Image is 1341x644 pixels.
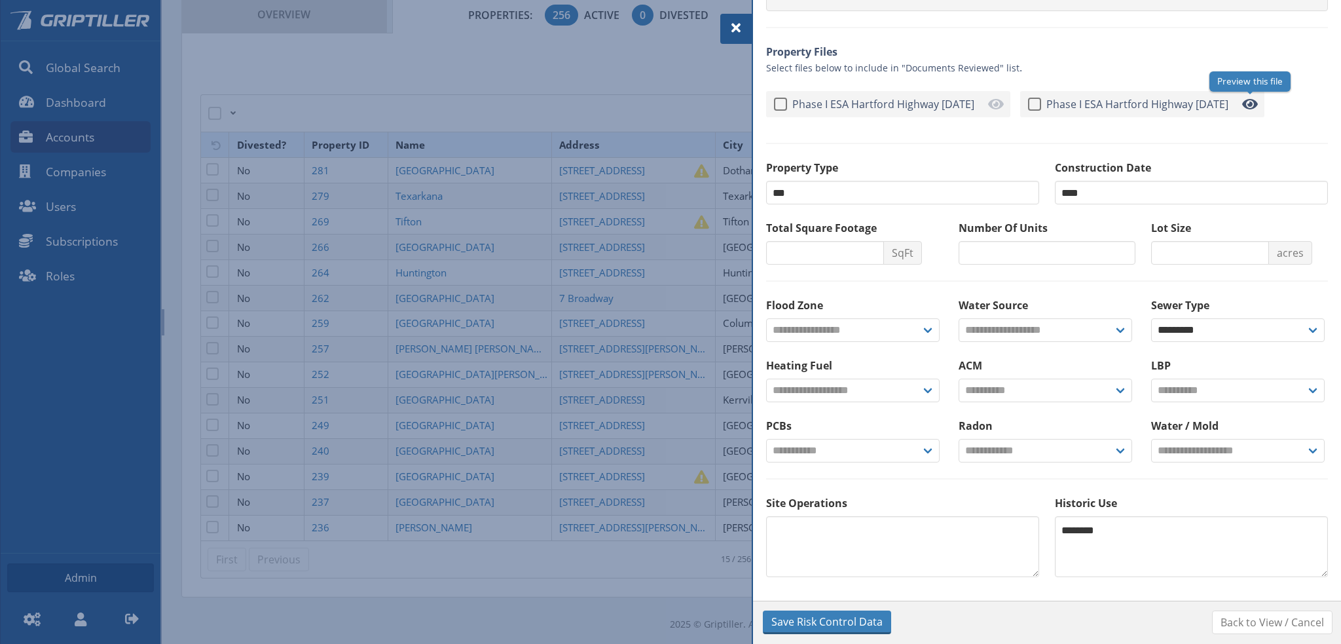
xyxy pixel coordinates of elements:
[1055,160,1328,176] label: Construction Date
[766,297,943,313] label: Flood Zone
[1055,597,1328,613] label: Current USTs
[1151,220,1328,236] label: Lot Size
[766,495,1039,511] label: Site Operations
[959,220,1135,236] label: Number Of Units
[959,358,1135,373] label: ACM
[1151,358,1328,373] label: LBP
[766,358,943,373] label: Heating Fuel
[766,418,943,434] label: PCBs
[771,614,883,630] span: Save Risk Control Data
[1151,418,1328,434] label: Water / Mold
[766,597,1039,613] label: Surrounding Properties
[766,44,1328,75] p: .
[763,611,891,634] button: Save Risk Control Data
[766,45,837,59] strong: Property Files
[787,96,1002,112] span: Phase I ESA Hartford Highway [DATE]
[1151,297,1328,313] label: Sewer Type
[766,160,1039,176] label: Property Type
[1055,495,1328,511] label: Historic Use
[766,220,943,236] label: Total Square Footage
[959,418,1135,434] label: Radon
[959,297,1135,313] label: Water Source
[766,62,1020,74] small: Select files below to include in "Documents Reviewed" list
[1212,611,1332,634] a: Back to View / Cancel
[1041,96,1257,112] span: Phase I ESA Hartford Highway [DATE]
